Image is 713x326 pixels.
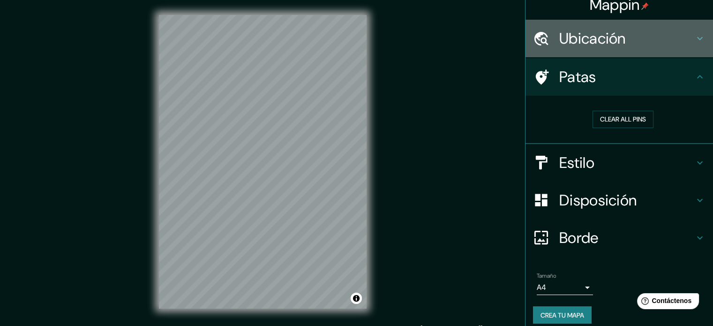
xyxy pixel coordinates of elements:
div: Borde [525,219,713,257]
button: Crea tu mapa [533,306,592,324]
div: Ubicación [525,20,713,57]
font: Crea tu mapa [540,311,584,319]
font: Estilo [559,153,594,173]
div: Disposición [525,182,713,219]
div: Estilo [525,144,713,182]
iframe: Lanzador de widgets de ayuda [630,289,703,316]
button: Activar o desactivar atribución [351,293,362,304]
img: pin-icon.png [641,2,649,10]
font: Borde [559,228,599,248]
div: Patas [525,58,713,96]
font: Disposición [559,190,637,210]
font: Tamaño [537,272,556,280]
font: Ubicación [559,29,626,48]
font: Patas [559,67,596,87]
button: Clear all pins [593,111,653,128]
div: A4 [537,280,593,295]
font: A4 [537,282,546,292]
canvas: Mapa [159,15,367,309]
